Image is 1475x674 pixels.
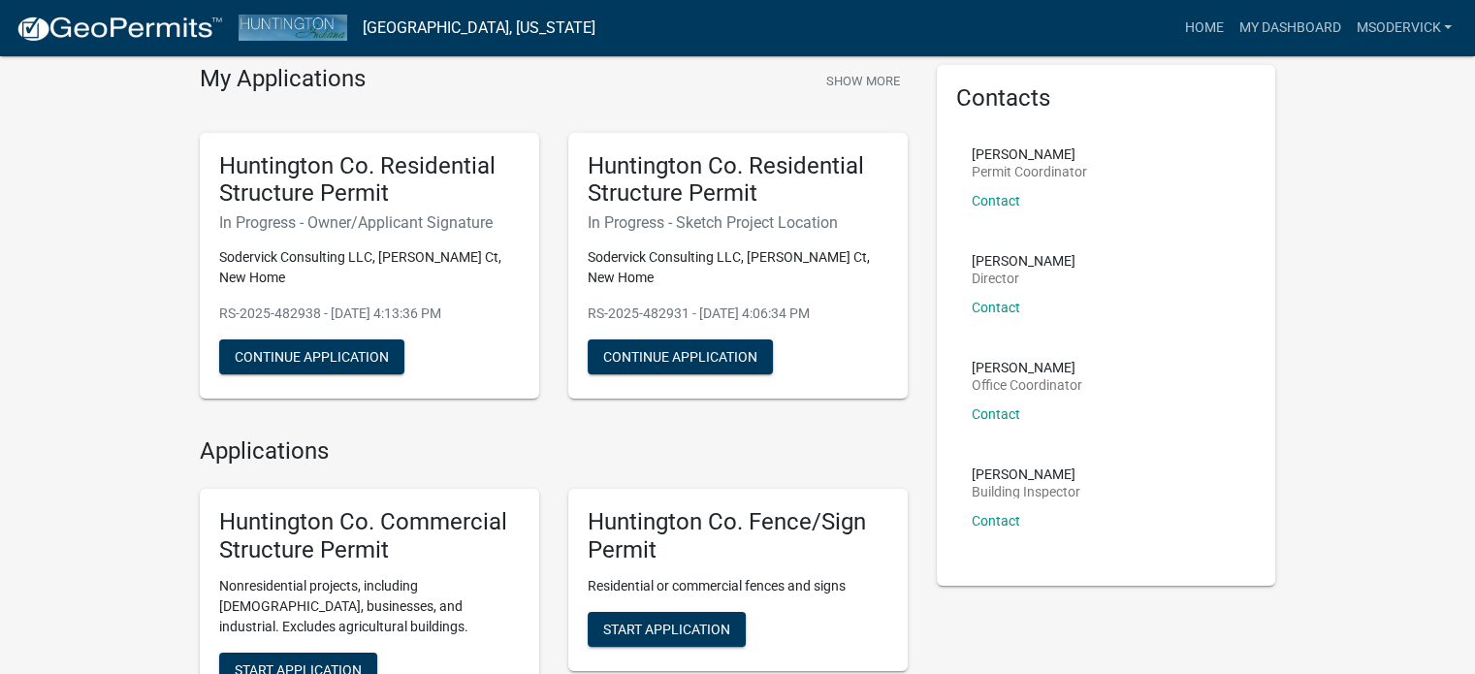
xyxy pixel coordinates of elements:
p: Residential or commercial fences and signs [588,576,888,596]
h6: In Progress - Sketch Project Location [588,213,888,232]
p: Director [972,272,1075,285]
a: Contact [972,193,1020,209]
button: Continue Application [219,339,404,374]
img: Huntington County, Indiana [239,15,347,41]
a: Contact [972,300,1020,315]
h5: Huntington Co. Commercial Structure Permit [219,508,520,564]
button: Start Application [588,612,746,647]
p: Permit Coordinator [972,165,1087,178]
p: [PERSON_NAME] [972,254,1075,268]
span: Start Application [603,621,730,636]
p: [PERSON_NAME] [972,467,1080,481]
p: RS-2025-482938 - [DATE] 4:13:36 PM [219,304,520,324]
button: Show More [818,65,908,97]
p: [PERSON_NAME] [972,361,1082,374]
h5: Contacts [956,84,1257,112]
p: [PERSON_NAME] [972,147,1087,161]
p: Office Coordinator [972,378,1082,392]
p: Nonresidential projects, including [DEMOGRAPHIC_DATA], businesses, and industrial. Excludes agric... [219,576,520,637]
a: Contact [972,406,1020,422]
a: [GEOGRAPHIC_DATA], [US_STATE] [363,12,595,45]
h4: My Applications [200,65,366,94]
p: RS-2025-482931 - [DATE] 4:06:34 PM [588,304,888,324]
h5: Huntington Co. Residential Structure Permit [219,152,520,209]
p: Sodervick Consulting LLC, [PERSON_NAME] Ct, New Home [588,247,888,288]
p: Building Inspector [972,485,1080,498]
h4: Applications [200,437,908,465]
a: msodervick [1348,10,1459,47]
h6: In Progress - Owner/Applicant Signature [219,213,520,232]
h5: Huntington Co. Residential Structure Permit [588,152,888,209]
a: My Dashboard [1231,10,1348,47]
button: Continue Application [588,339,773,374]
p: Sodervick Consulting LLC, [PERSON_NAME] Ct, New Home [219,247,520,288]
a: Home [1176,10,1231,47]
a: Contact [972,513,1020,529]
h5: Huntington Co. Fence/Sign Permit [588,508,888,564]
